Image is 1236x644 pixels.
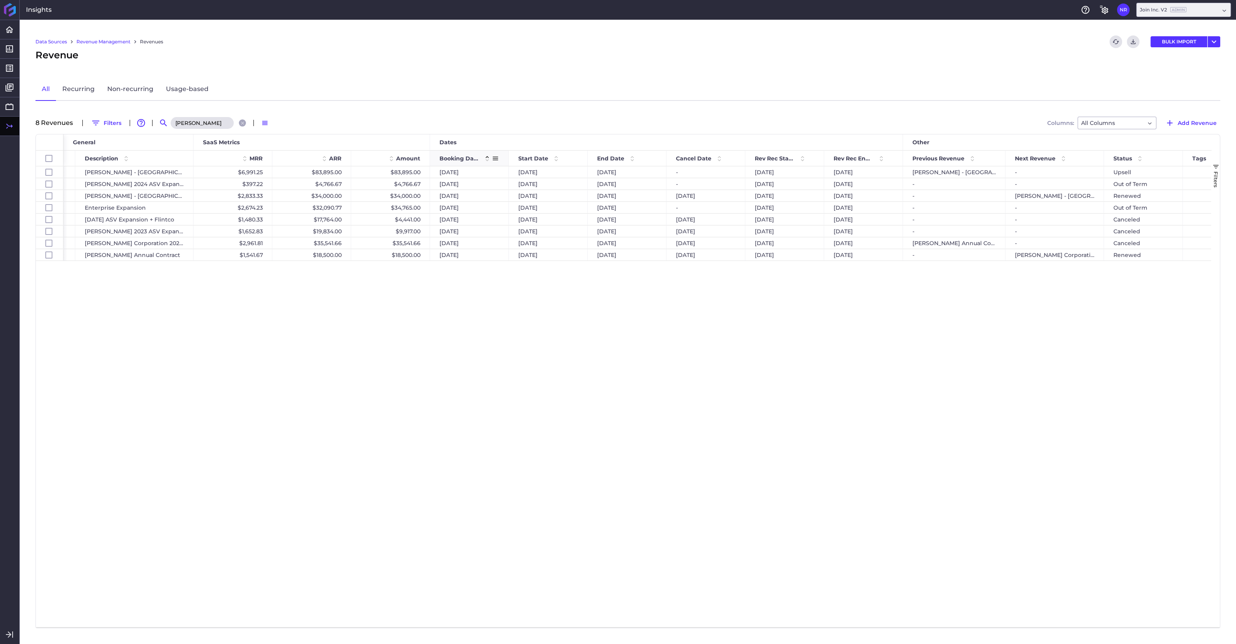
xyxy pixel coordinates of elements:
div: Canceled [1104,225,1183,237]
div: - [1005,214,1104,225]
div: [DATE] [588,214,666,225]
div: $4,441.00 [351,214,430,225]
div: $83,895.00 [272,166,351,178]
div: - [666,202,745,213]
div: Press SPACE to select this row. [36,237,63,249]
div: $2,961.81 [194,237,272,249]
span: Dates [439,139,456,146]
div: - [1005,178,1104,190]
a: Revenue Management [76,38,130,45]
div: [PERSON_NAME] - [GEOGRAPHIC_DATA][PERSON_NAME] 2025 Renewal [1005,190,1104,201]
div: $1,652.83 [194,225,272,237]
span: Next Revenue [1015,155,1055,162]
div: $397.22 [194,178,272,190]
div: $34,765.00 [351,202,430,213]
button: Add Revenue [1162,117,1220,129]
div: [DATE] [588,225,666,237]
span: Tags [1192,155,1206,162]
span: Description [85,155,118,162]
span: Other [912,139,929,146]
button: Close search [239,119,246,127]
div: [DATE] [824,214,903,225]
span: General [73,139,95,146]
a: Recurring [56,78,101,101]
div: Canceled [1104,214,1183,225]
div: [DATE] [509,237,588,249]
span: ARR [329,155,341,162]
div: [DATE] [430,166,509,178]
button: Search by [157,117,170,129]
div: [DATE] [666,249,745,261]
div: [DATE] [588,237,666,249]
span: End Date [597,155,624,162]
div: Press SPACE to select this row. [36,249,63,261]
button: User Menu [1117,4,1130,16]
a: Non-recurring [101,78,160,101]
span: All Columns [1081,118,1115,128]
div: $18,500.00 [351,249,430,261]
div: [DATE] [430,237,509,249]
div: $35,541.66 [272,237,351,249]
div: Press SPACE to select this row. [36,214,63,225]
span: MRR [249,155,262,162]
div: [DATE] [745,237,824,249]
div: [DATE] [745,202,824,213]
div: - [903,225,1005,237]
span: Booking Date [439,155,479,162]
div: $1,541.67 [194,249,272,261]
span: Rev Rec End Date [834,155,873,162]
ins: Admin [1170,7,1186,12]
div: - [1005,237,1104,249]
div: - [666,178,745,190]
span: Revenue [35,48,78,62]
a: Usage-based [160,78,215,101]
div: $4,766.67 [351,178,430,190]
a: Data Sources [35,38,67,45]
div: [PERSON_NAME] - [GEOGRAPHIC_DATA][PERSON_NAME] 2024 Renewal [75,190,194,201]
span: Columns: [1047,120,1074,126]
div: [PERSON_NAME] Corporation 2023 Renewal [75,237,194,249]
div: [DATE] [824,237,903,249]
div: Upsell [1104,166,1183,178]
div: $4,766.67 [272,178,351,190]
div: [DATE] [509,202,588,213]
div: - [1005,202,1104,213]
button: User Menu [1208,36,1220,47]
div: - [903,214,1005,225]
button: Download [1127,35,1139,48]
div: [DATE] [745,190,824,201]
span: Filters [1213,171,1219,188]
div: $32,090.77 [272,202,351,213]
div: [DATE] [745,214,824,225]
div: Press SPACE to select this row. [36,202,63,214]
div: [DATE] [430,249,509,261]
div: [DATE] [509,166,588,178]
div: [DATE] [745,166,824,178]
div: Press SPACE to select this row. [36,190,63,202]
button: General Settings [1098,4,1111,16]
div: $35,541.66 [351,237,430,249]
div: $34,000.00 [272,190,351,201]
div: [DATE] [588,190,666,201]
button: BULK IMPORT [1150,36,1207,47]
div: [DATE] [588,202,666,213]
button: Refresh [1109,35,1122,48]
div: - [903,249,1005,261]
div: $17,764.00 [272,214,351,225]
div: [DATE] [430,202,509,213]
div: $19,834.00 [272,225,351,237]
div: $6,991.25 [194,166,272,178]
button: Help [1079,4,1092,16]
div: [DATE] [509,190,588,201]
div: Press SPACE to select this row. [36,178,63,190]
div: [DATE] [666,225,745,237]
div: [DATE] [666,214,745,225]
div: Press SPACE to select this row. [36,166,63,178]
span: Add Revenue [1178,119,1217,127]
div: Canceled [1104,237,1183,249]
div: Out of Term [1104,202,1183,213]
div: [PERSON_NAME] Annual Contract [75,249,194,261]
button: Filters [87,117,125,129]
div: $1,480.33 [194,214,272,225]
div: Join Inc. V2 [1140,6,1186,13]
